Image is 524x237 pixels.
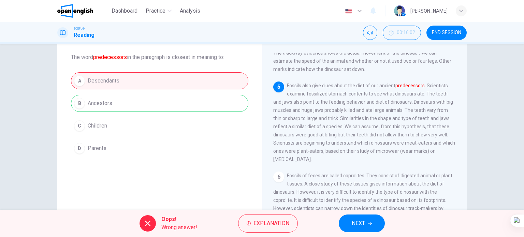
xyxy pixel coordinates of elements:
[112,7,137,15] span: Dashboard
[177,5,203,17] button: Analysis
[410,7,448,15] div: [PERSON_NAME]
[395,83,425,88] font: predecessors
[426,26,467,40] button: END SESSION
[74,31,94,39] h1: Reading
[143,5,174,17] button: Practice
[363,26,377,40] div: Mute
[273,172,284,182] div: 6
[352,219,365,228] span: NEXT
[238,214,298,233] button: Explanation
[109,5,140,17] button: Dashboard
[273,173,452,227] span: Fossils of feces are called coprolites. They consist of digested animal or plant tissues. A close...
[383,26,421,40] div: Hide
[253,219,289,228] span: Explanation
[273,82,284,92] div: 5
[93,54,127,60] font: predecessors
[57,4,93,18] img: OpenEnglish logo
[180,7,200,15] span: Analysis
[432,30,461,35] span: END SESSION
[74,26,85,31] span: TOEFL®
[394,5,405,16] img: Profile picture
[161,223,197,232] span: Wrong answer!
[339,214,385,232] button: NEXT
[397,30,415,35] span: 00:16:02
[71,53,248,61] span: The word in the paragraph is closest in meaning to:
[344,9,353,14] img: en
[161,215,197,223] span: Oops!
[57,4,109,18] a: OpenEnglish logo
[146,7,165,15] span: Practice
[383,26,421,40] button: 00:16:02
[273,83,455,162] span: Fossils also give clues about the diet of our ancient . Scientists examine fossilized stomach con...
